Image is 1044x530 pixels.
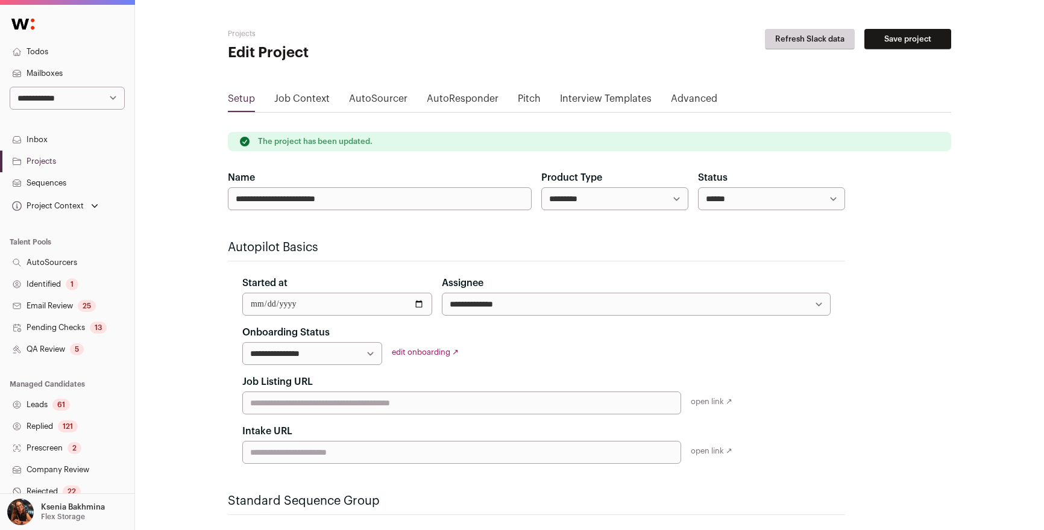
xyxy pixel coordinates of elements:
button: Open dropdown [10,198,101,214]
a: Interview Templates [560,92,652,111]
p: Flex Storage [41,512,85,522]
a: Pitch [518,92,541,111]
label: Name [228,170,255,185]
p: The project has been updated. [258,137,373,146]
div: 22 [63,485,81,497]
div: 13 [90,322,107,334]
a: AutoSourcer [349,92,407,111]
button: Refresh Slack data [765,29,855,49]
div: 121 [58,420,78,432]
label: Started at [242,276,288,290]
label: Assignee [442,276,483,290]
a: AutoResponder [427,92,498,111]
div: 1 [66,278,78,290]
div: 2 [68,442,81,454]
label: Onboarding Status [242,325,330,340]
a: Job Context [274,92,330,111]
div: 5 [70,343,84,355]
div: Project Context [10,201,84,211]
img: 13968079-medium_jpg [7,499,34,525]
h2: Autopilot Basics [228,239,845,256]
label: Intake URL [242,424,292,438]
a: Advanced [671,92,717,111]
label: Status [698,170,728,185]
h2: Projects [228,29,469,39]
h2: Standard Sequence Group [228,493,845,510]
button: Save project [864,29,951,49]
a: Setup [228,92,255,111]
label: Job Listing URL [242,375,313,389]
p: Ksenia Bakhmina [41,502,105,512]
button: Open dropdown [5,499,107,525]
div: 61 [52,399,70,411]
a: edit onboarding ↗ [392,348,459,356]
div: 25 [78,300,96,312]
img: Wellfound [5,12,41,36]
label: Product Type [541,170,602,185]
h1: Edit Project [228,43,469,63]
